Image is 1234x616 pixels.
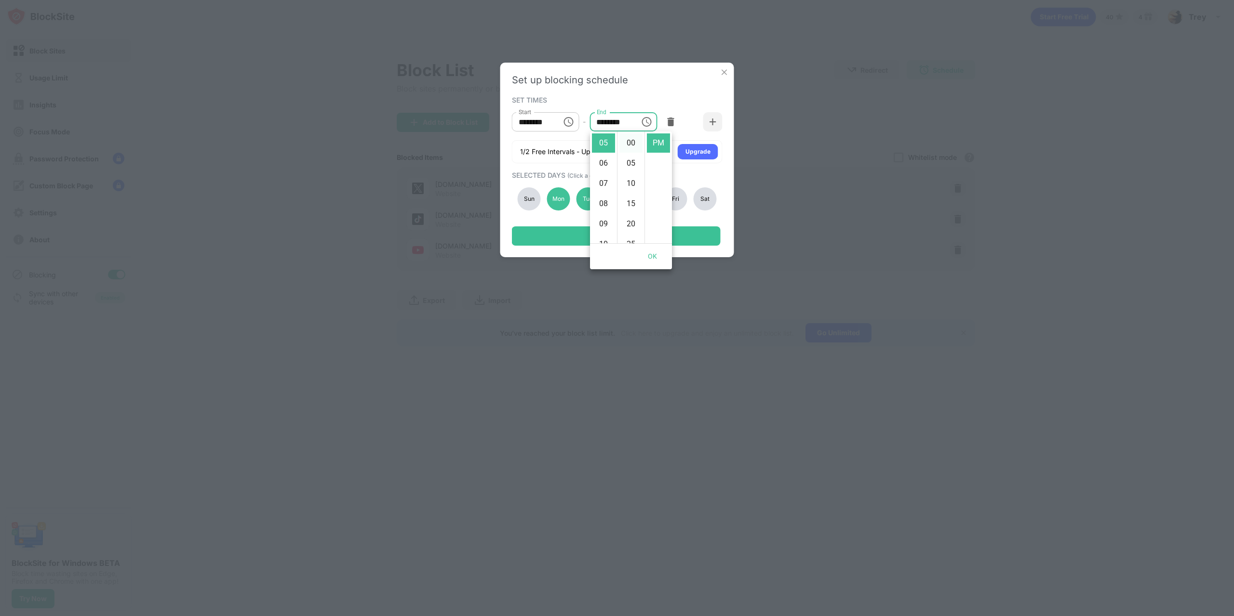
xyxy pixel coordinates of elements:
[619,174,643,193] li: 10 minutes
[596,108,606,116] label: End
[720,67,729,77] img: x-button.svg
[592,133,615,153] li: 5 hours
[590,131,617,243] ul: Select hours
[592,174,615,193] li: 7 hours
[619,133,643,153] li: 0 minutes
[592,154,615,173] li: 6 hours
[685,147,711,157] div: Upgrade
[520,147,654,157] div: 1/2 Free Intervals - Upgrade for 5 intervals
[619,214,643,234] li: 20 minutes
[519,108,531,116] label: Start
[567,172,639,179] span: (Click a day to deactivate)
[512,171,720,179] div: SELECTED DAYS
[617,131,644,243] ul: Select minutes
[644,131,672,243] ul: Select meridiem
[647,133,670,153] li: PM
[559,112,578,131] button: Choose time, selected time is 8:00 AM
[583,117,586,127] div: -
[619,235,643,254] li: 25 minutes
[664,187,687,210] div: Fri
[512,74,723,86] div: Set up blocking schedule
[637,112,656,131] button: Choose time, selected time is 5:30 PM
[619,194,643,213] li: 15 minutes
[637,248,668,265] button: OK
[576,187,599,210] div: Tue
[592,194,615,213] li: 8 hours
[592,235,615,254] li: 10 hours
[619,154,643,173] li: 5 minutes
[512,96,720,104] div: SET TIMES
[518,187,541,210] div: Sun
[592,214,615,234] li: 9 hours
[547,187,570,210] div: Mon
[693,187,716,210] div: Sat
